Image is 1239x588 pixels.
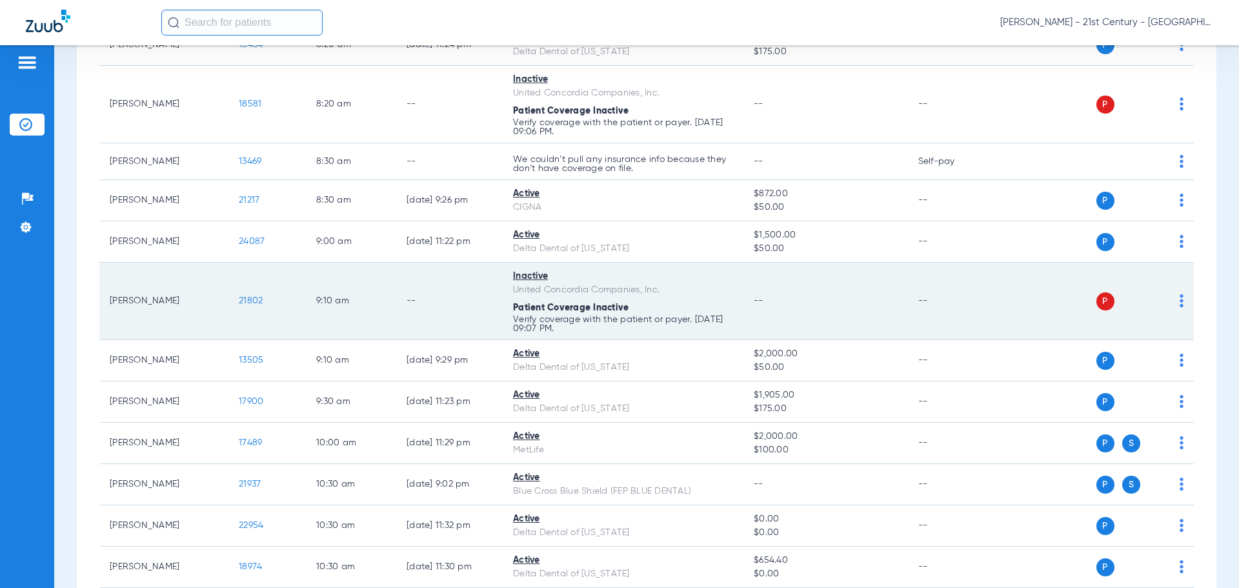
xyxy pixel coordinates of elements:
span: [PERSON_NAME] - 21st Century - [GEOGRAPHIC_DATA] [1000,16,1213,29]
td: [DATE] 9:02 PM [396,464,503,505]
td: [PERSON_NAME] [99,221,228,263]
span: 24087 [239,237,265,246]
span: $2,000.00 [754,347,897,361]
span: P [1096,233,1114,251]
td: -- [908,221,995,263]
span: $654.40 [754,554,897,567]
td: -- [908,25,995,66]
img: group-dot-blue.svg [1180,560,1184,573]
span: $50.00 [754,201,897,214]
span: P [1096,352,1114,370]
span: $1,905.00 [754,389,897,402]
span: S [1122,476,1140,494]
td: [PERSON_NAME] [99,180,228,221]
td: -- [908,505,995,547]
span: P [1096,558,1114,576]
td: -- [908,381,995,423]
td: -- [396,263,503,340]
input: Search for patients [161,10,323,35]
td: [PERSON_NAME] [99,547,228,588]
div: Active [513,228,733,242]
img: group-dot-blue.svg [1180,395,1184,408]
img: group-dot-blue.svg [1180,436,1184,449]
span: $0.00 [754,526,897,540]
img: group-dot-blue.svg [1180,519,1184,532]
td: 8:30 AM [306,143,396,180]
div: Delta Dental of [US_STATE] [513,567,733,581]
span: $2,000.00 [754,430,897,443]
span: $100.00 [754,443,897,457]
td: 9:10 AM [306,340,396,381]
div: MetLife [513,443,733,457]
div: CIGNA [513,201,733,214]
span: $0.00 [754,512,897,526]
div: Delta Dental of [US_STATE] [513,242,733,256]
td: [PERSON_NAME] [99,25,228,66]
td: -- [908,464,995,505]
p: Verify coverage with the patient or payer. [DATE] 09:06 PM. [513,118,733,136]
td: -- [908,66,995,143]
td: 8:20 AM [306,25,396,66]
td: 9:30 AM [306,381,396,423]
td: 10:30 AM [306,464,396,505]
span: 13469 [239,157,261,166]
span: P [1096,192,1114,210]
td: 10:30 AM [306,547,396,588]
td: Self-pay [908,143,995,180]
span: -- [754,99,763,108]
td: -- [908,547,995,588]
td: -- [908,180,995,221]
td: 10:00 AM [306,423,396,464]
div: Active [513,471,733,485]
span: -- [754,480,763,489]
td: 8:30 AM [306,180,396,221]
div: Delta Dental of [US_STATE] [513,361,733,374]
td: -- [908,340,995,381]
div: Active [513,187,733,201]
td: [PERSON_NAME] [99,66,228,143]
span: 13505 [239,356,263,365]
img: Search Icon [168,17,179,28]
span: 17489 [239,438,262,447]
img: group-dot-blue.svg [1180,294,1184,307]
td: [PERSON_NAME] [99,423,228,464]
span: 21937 [239,480,261,489]
span: P [1096,96,1114,114]
td: [DATE] 11:29 PM [396,423,503,464]
span: Patient Coverage Inactive [513,106,629,116]
td: [DATE] 11:30 PM [396,547,503,588]
span: 21217 [239,196,259,205]
div: United Concordia Companies, Inc. [513,86,733,100]
div: Delta Dental of [US_STATE] [513,402,733,416]
div: Blue Cross Blue Shield (FEP BLUE DENTAL) [513,485,733,498]
span: P [1096,517,1114,535]
div: Active [513,512,733,526]
td: 8:20 AM [306,66,396,143]
td: 10:30 AM [306,505,396,547]
td: [PERSON_NAME] [99,143,228,180]
span: 22954 [239,521,263,530]
td: [PERSON_NAME] [99,340,228,381]
div: Delta Dental of [US_STATE] [513,45,733,59]
td: -- [396,143,503,180]
span: 18974 [239,562,262,571]
img: group-dot-blue.svg [1180,478,1184,491]
img: group-dot-blue.svg [1180,155,1184,168]
span: -- [754,157,763,166]
span: $1,500.00 [754,228,897,242]
span: $50.00 [754,361,897,374]
span: 17900 [239,397,263,406]
td: [DATE] 11:22 PM [396,221,503,263]
td: [DATE] 9:29 PM [396,340,503,381]
img: group-dot-blue.svg [1180,354,1184,367]
td: [PERSON_NAME] [99,381,228,423]
span: P [1096,434,1114,452]
span: P [1096,393,1114,411]
img: hamburger-icon [17,55,37,70]
td: 9:10 AM [306,263,396,340]
td: [DATE] 11:24 PM [396,25,503,66]
div: Delta Dental of [US_STATE] [513,526,733,540]
p: Verify coverage with the patient or payer. [DATE] 09:07 PM. [513,315,733,333]
span: $175.00 [754,402,897,416]
td: [PERSON_NAME] [99,464,228,505]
